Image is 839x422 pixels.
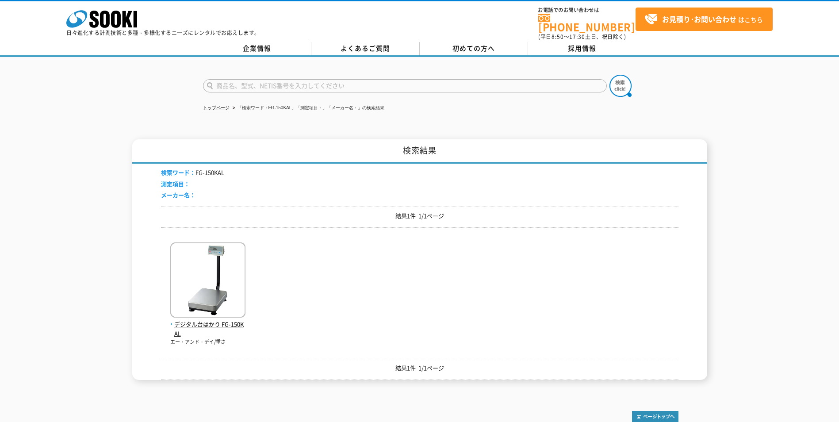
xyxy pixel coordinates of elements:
li: FG-150KAL [161,168,224,177]
a: デジタル台はかり FG-150KAL [170,311,245,338]
a: 企業情報 [203,42,311,55]
p: 結果1件 1/1ページ [161,364,678,373]
strong: お見積り･お問い合わせ [662,14,736,24]
h1: 検索結果 [132,139,707,164]
span: 測定項目： [161,180,190,188]
p: 結果1件 1/1ページ [161,211,678,221]
input: 商品名、型式、NETIS番号を入力してください [203,79,607,92]
a: トップページ [203,105,230,110]
a: [PHONE_NUMBER] [538,14,636,32]
a: 採用情報 [528,42,636,55]
span: デジタル台はかり FG-150KAL [170,320,245,338]
span: 17:30 [569,33,585,41]
a: よくあるご質問 [311,42,420,55]
img: btn_search.png [609,75,632,97]
li: 「検索ワード：FG-150KAL」「測定項目：」「メーカー名：」の検索結果 [231,104,385,113]
a: 初めての方へ [420,42,528,55]
p: 日々進化する計測技術と多種・多様化するニーズにレンタルでお応えします。 [66,30,260,35]
span: はこちら [644,13,763,26]
span: (平日 ～ 土日、祝日除く) [538,33,626,41]
span: 8:50 [552,33,564,41]
a: お見積り･お問い合わせはこちら [636,8,773,31]
p: エー・アンド・デイ/重さ [170,338,245,346]
img: FG-150KAL [170,242,245,320]
span: 検索ワード： [161,168,195,176]
span: 初めての方へ [452,43,495,53]
span: メーカー名： [161,191,195,199]
span: お電話でのお問い合わせは [538,8,636,13]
